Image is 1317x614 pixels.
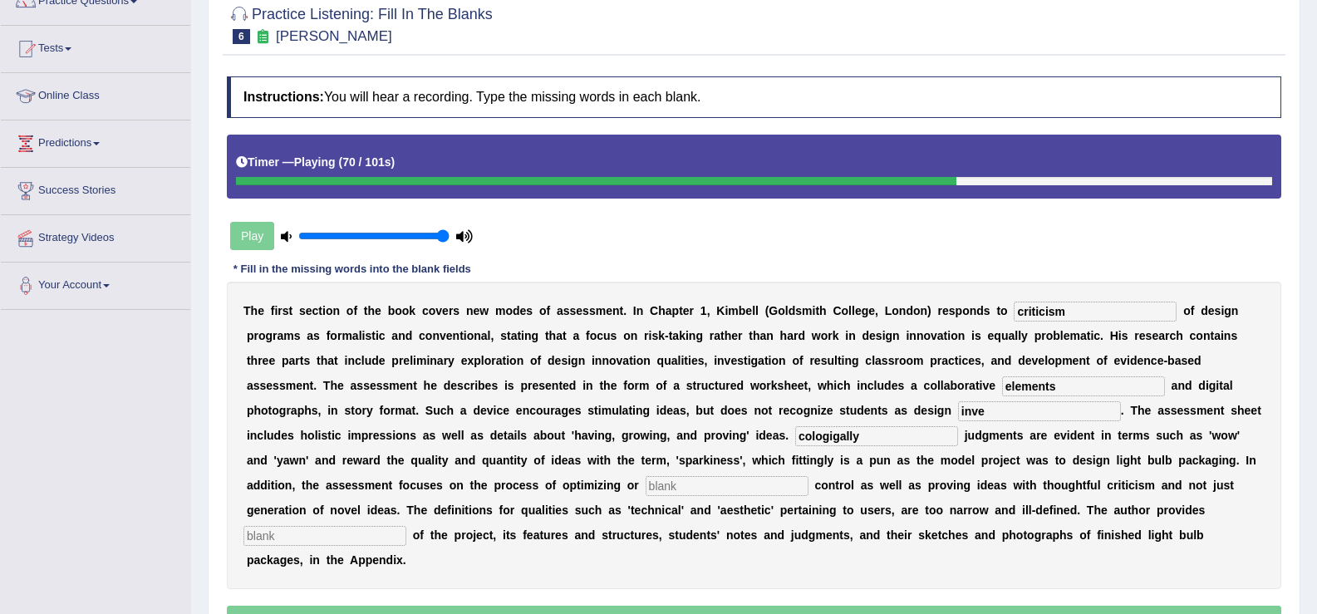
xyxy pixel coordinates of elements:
[330,329,337,342] b: o
[1093,329,1100,342] b: c
[916,329,924,342] b: n
[931,329,937,342] b: v
[432,329,440,342] b: n
[984,304,990,317] b: s
[365,354,372,367] b: u
[563,329,567,342] b: t
[283,329,293,342] b: m
[942,304,949,317] b: e
[474,329,481,342] b: n
[1191,304,1195,317] b: f
[511,329,518,342] b: a
[815,304,819,317] b: t
[1041,329,1045,342] b: r
[371,354,379,367] b: d
[868,304,875,317] b: e
[453,304,459,317] b: s
[1201,304,1208,317] b: d
[247,354,251,367] b: t
[570,304,577,317] b: s
[365,329,371,342] b: s
[327,354,334,367] b: a
[1,168,190,209] a: Success Stories
[273,329,277,342] b: r
[446,329,453,342] b: e
[1221,329,1224,342] b: i
[546,304,550,317] b: f
[459,329,464,342] b: t
[419,329,425,342] b: c
[651,329,658,342] b: s
[337,329,342,342] b: r
[1196,329,1203,342] b: o
[524,329,532,342] b: n
[1046,329,1054,342] b: o
[882,329,886,342] b: i
[253,329,258,342] b: r
[429,304,436,317] b: o
[453,329,460,342] b: n
[633,304,636,317] b: I
[1014,302,1177,322] input: blank
[545,329,549,342] b: t
[875,304,878,317] b: ,
[345,354,348,367] b: i
[549,329,557,342] b: h
[402,304,410,317] b: o
[294,329,301,342] b: s
[956,304,963,317] b: p
[765,304,769,317] b: (
[556,329,563,342] b: a
[876,329,882,342] b: s
[425,329,433,342] b: o
[227,76,1281,118] h4: You will hear a recording. Type the missing words in each blank.
[1139,329,1146,342] b: e
[1134,329,1138,342] b: r
[258,354,262,367] b: r
[321,354,328,367] b: h
[294,155,336,169] b: Playing
[227,2,493,44] h2: Practice Listening: Fill In The Blanks
[1183,304,1191,317] b: o
[669,329,673,342] b: t
[391,155,396,169] b: )
[623,304,627,317] b: .
[725,329,732,342] b: h
[276,28,392,44] small: [PERSON_NAME]
[295,354,299,367] b: r
[1224,304,1231,317] b: g
[650,304,658,317] b: C
[780,329,788,342] b: h
[958,329,966,342] b: n
[597,329,603,342] b: c
[1210,329,1214,342] b: t
[342,329,351,342] b: m
[1015,329,1018,342] b: l
[473,304,479,317] b: e
[787,329,794,342] b: a
[1122,329,1128,342] b: s
[422,304,429,317] b: c
[828,329,832,342] b: r
[368,304,376,317] b: h
[563,304,570,317] b: s
[778,304,785,317] b: o
[379,354,386,367] b: e
[1169,329,1176,342] b: c
[495,304,505,317] b: m
[332,304,340,317] b: n
[435,304,442,317] b: v
[958,401,1121,421] input: blank
[507,329,511,342] b: t
[798,329,805,342] b: d
[785,304,789,317] b: l
[391,329,398,342] b: a
[589,304,596,317] b: s
[971,329,975,342] b: i
[1,263,190,304] a: Your Account
[467,329,474,342] b: o
[1118,329,1122,342] b: i
[318,304,322,317] b: t
[716,304,725,317] b: K
[379,329,386,342] b: c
